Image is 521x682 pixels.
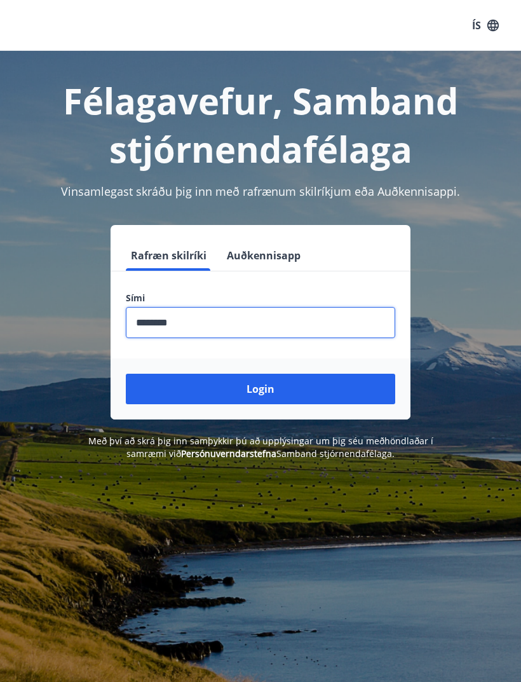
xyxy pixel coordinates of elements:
[126,240,212,271] button: Rafræn skilríki
[126,292,395,304] label: Sími
[15,76,506,173] h1: Félagavefur, Samband stjórnendafélaga
[61,184,460,199] span: Vinsamlegast skráðu þig inn með rafrænum skilríkjum eða Auðkennisappi.
[465,14,506,37] button: ÍS
[181,447,276,460] a: Persónuverndarstefna
[126,374,395,404] button: Login
[88,435,433,460] span: Með því að skrá þig inn samþykkir þú að upplýsingar um þig séu meðhöndlaðar í samræmi við Samband...
[222,240,306,271] button: Auðkennisapp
